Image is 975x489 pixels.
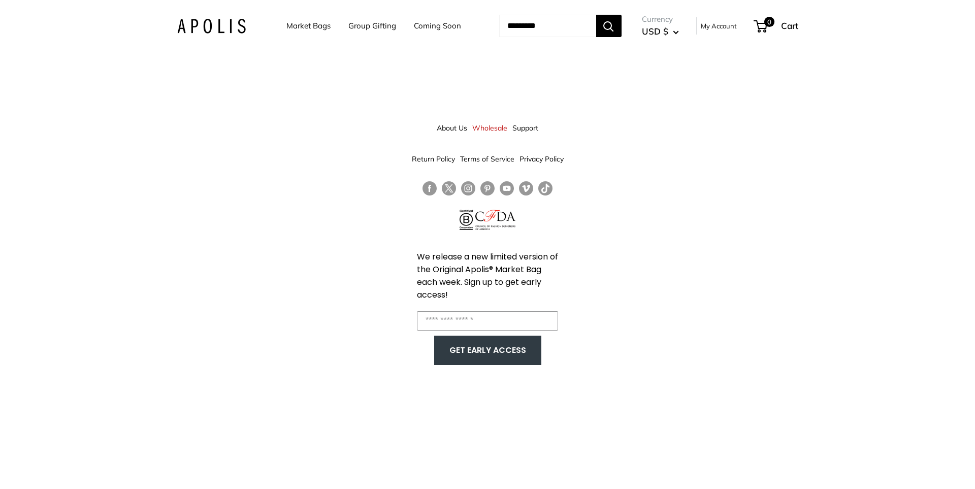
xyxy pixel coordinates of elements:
span: Currency [642,12,679,26]
img: Certified B Corporation [460,210,473,230]
a: Follow us on Tumblr [538,181,552,196]
a: About Us [437,119,467,137]
a: Coming Soon [414,19,461,33]
img: Council of Fashion Designers of America Member [475,210,515,230]
span: USD $ [642,26,668,37]
a: Group Gifting [348,19,396,33]
a: Follow us on Pinterest [480,181,495,196]
a: Follow us on Twitter [442,181,456,200]
button: GET EARLY ACCESS [444,341,531,360]
a: Follow us on YouTube [500,181,514,196]
a: Privacy Policy [519,150,564,168]
a: My Account [701,20,737,32]
span: We release a new limited version of the Original Apolis® Market Bag each week. Sign up to get ear... [417,251,558,301]
a: Return Policy [412,150,455,168]
a: Follow us on Instagram [461,181,475,196]
a: Follow us on Facebook [422,181,437,196]
a: 0 Cart [755,18,798,34]
a: Support [512,119,538,137]
span: Cart [781,20,798,31]
a: Follow us on Vimeo [519,181,533,196]
a: Wholesale [472,119,507,137]
span: 0 [764,17,774,27]
a: Terms of Service [460,150,514,168]
a: Market Bags [286,19,331,33]
input: Search... [499,15,596,37]
input: Enter your email [417,311,558,331]
button: Search [596,15,622,37]
button: USD $ [642,23,679,40]
img: Apolis [177,19,246,34]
